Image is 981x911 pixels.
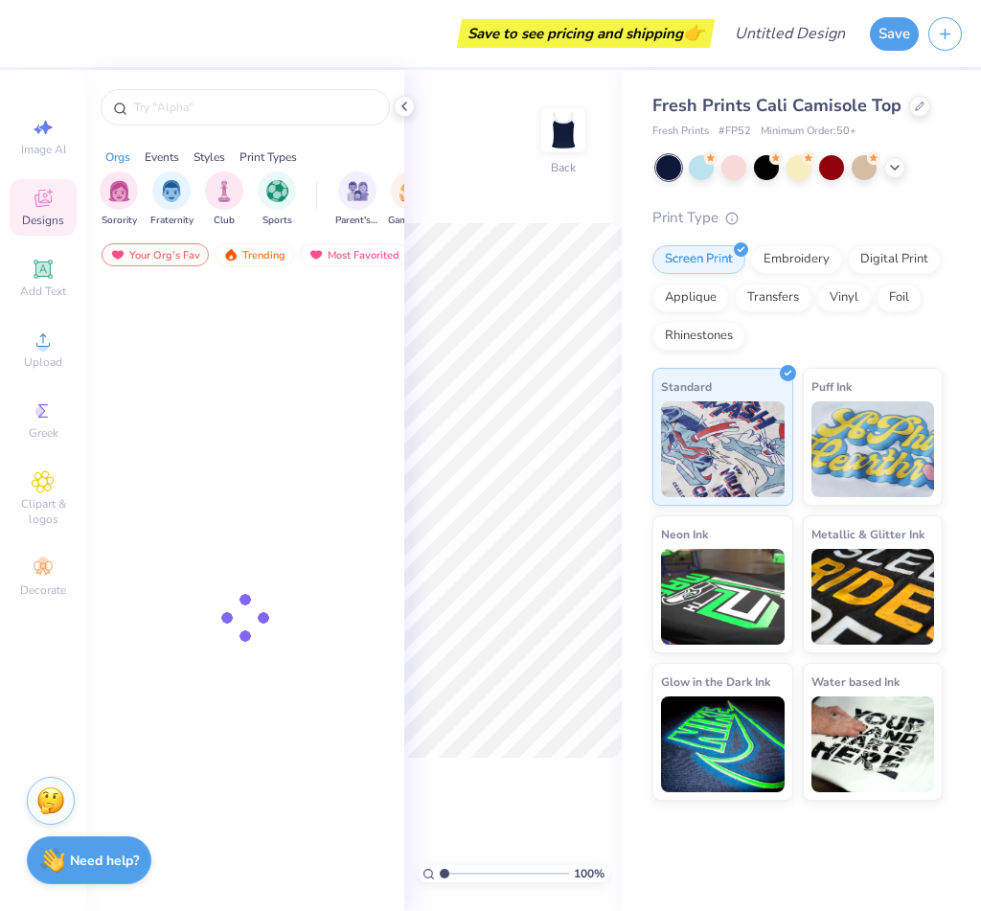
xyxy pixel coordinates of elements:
img: Neon Ink [661,549,785,645]
div: Foil [877,284,922,312]
img: most_fav.gif [110,248,125,262]
span: Designs [22,213,64,228]
button: filter button [335,171,379,228]
input: Try "Alpha" [132,98,377,117]
div: Transfers [735,284,811,312]
div: Back [551,159,576,176]
span: Clipart & logos [10,496,77,527]
div: filter for Sports [258,171,296,228]
span: Fresh Prints [652,124,709,140]
div: Print Types [240,148,297,166]
img: Club Image [214,180,235,202]
img: Metallic & Glitter Ink [811,549,935,645]
img: trending.gif [223,248,239,262]
div: filter for Game Day [388,171,432,228]
span: 👉 [683,21,704,44]
span: 100 % [574,865,605,882]
span: Standard [661,376,712,397]
div: Applique [652,284,729,312]
img: Back [544,111,582,149]
img: Sports Image [266,180,288,202]
div: Rhinestones [652,322,745,351]
span: Club [214,214,235,228]
div: Screen Print [652,245,745,274]
div: Events [145,148,179,166]
span: Fraternity [150,214,194,228]
input: Untitled Design [719,14,860,53]
img: Standard [661,401,785,497]
span: Game Day [388,214,432,228]
span: Metallic & Glitter Ink [811,524,924,544]
img: Water based Ink [811,696,935,792]
span: Puff Ink [811,376,852,397]
button: filter button [388,171,432,228]
img: most_fav.gif [308,248,324,262]
span: Sorority [102,214,137,228]
span: Minimum Order: 50 + [761,124,856,140]
div: Trending [215,243,294,266]
div: Embroidery [751,245,842,274]
div: filter for Sorority [100,171,138,228]
img: Game Day Image [399,180,422,202]
span: Upload [24,354,62,370]
span: Fresh Prints Cali Camisole Top [652,94,901,117]
div: Digital Print [848,245,941,274]
div: Most Favorited [300,243,408,266]
img: Sorority Image [108,180,130,202]
button: filter button [258,171,296,228]
span: Parent's Weekend [335,214,379,228]
span: Neon Ink [661,524,708,544]
div: Print Type [652,207,943,229]
div: Orgs [105,148,130,166]
span: Glow in the Dark Ink [661,672,770,692]
div: filter for Club [205,171,243,228]
button: filter button [205,171,243,228]
div: Vinyl [817,284,871,312]
span: # FP52 [719,124,751,140]
div: Your Org's Fav [102,243,209,266]
button: filter button [100,171,138,228]
button: filter button [150,171,194,228]
img: Parent's Weekend Image [347,180,369,202]
div: filter for Parent's Weekend [335,171,379,228]
span: Water based Ink [811,672,900,692]
span: Add Text [20,284,66,299]
img: Fraternity Image [161,180,182,202]
span: Greek [29,425,58,441]
div: filter for Fraternity [150,171,194,228]
img: Glow in the Dark Ink [661,696,785,792]
button: Save [870,17,919,51]
div: Styles [194,148,225,166]
strong: Need help? [70,852,139,870]
span: Decorate [20,582,66,598]
span: Image AI [21,142,66,157]
img: Puff Ink [811,401,935,497]
span: Sports [262,214,292,228]
div: Save to see pricing and shipping [462,19,710,48]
